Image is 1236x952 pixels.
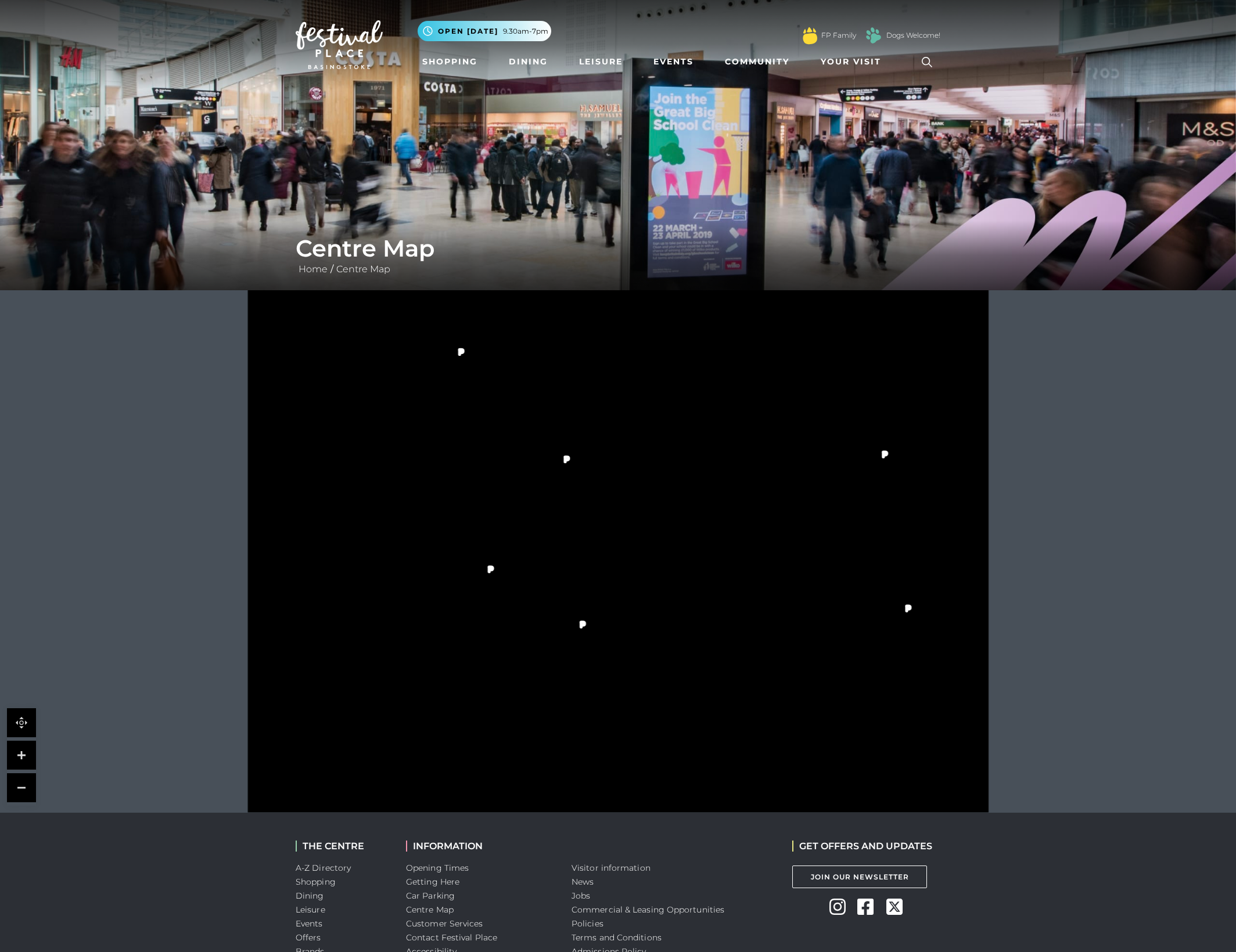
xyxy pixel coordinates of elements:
[296,904,325,915] a: Leisure
[406,863,469,873] a: Opening Times
[406,904,454,915] a: Centre Map
[572,932,662,943] a: Terms and Conditions
[296,264,330,275] a: Home
[296,20,383,69] img: Festival Place Logo
[504,51,552,73] a: Dining
[886,30,940,41] a: Dogs Welcome!
[572,877,594,887] a: News
[296,841,389,852] h2: THE CENTRE
[333,264,393,275] a: Centre Map
[574,51,627,73] a: Leisure
[418,21,551,41] button: Open [DATE] 9.30am-7pm
[572,890,590,901] a: Jobs
[792,866,927,888] a: Join Our Newsletter
[821,30,856,41] a: FP Family
[296,918,323,929] a: Events
[296,890,324,901] a: Dining
[296,863,351,873] a: A-Z Directory
[503,26,548,37] span: 9.30am-7pm
[720,51,794,73] a: Community
[296,235,940,262] h1: Centre Map
[572,918,603,929] a: Policies
[406,877,459,887] a: Getting Here
[287,235,949,276] div: /
[572,863,651,873] a: Visitor information
[406,932,497,943] a: Contact Festival Place
[406,890,455,901] a: Car Parking
[418,51,482,73] a: Shopping
[821,56,881,68] span: Your Visit
[792,841,932,852] h2: GET OFFERS AND UPDATES
[438,26,498,37] span: Open [DATE]
[572,904,724,915] a: Commercial & Leasing Opportunities
[816,51,892,73] a: Your Visit
[296,877,336,887] a: Shopping
[406,918,483,929] a: Customer Services
[649,51,698,73] a: Events
[406,841,554,852] h2: INFORMATION
[296,932,321,943] a: Offers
